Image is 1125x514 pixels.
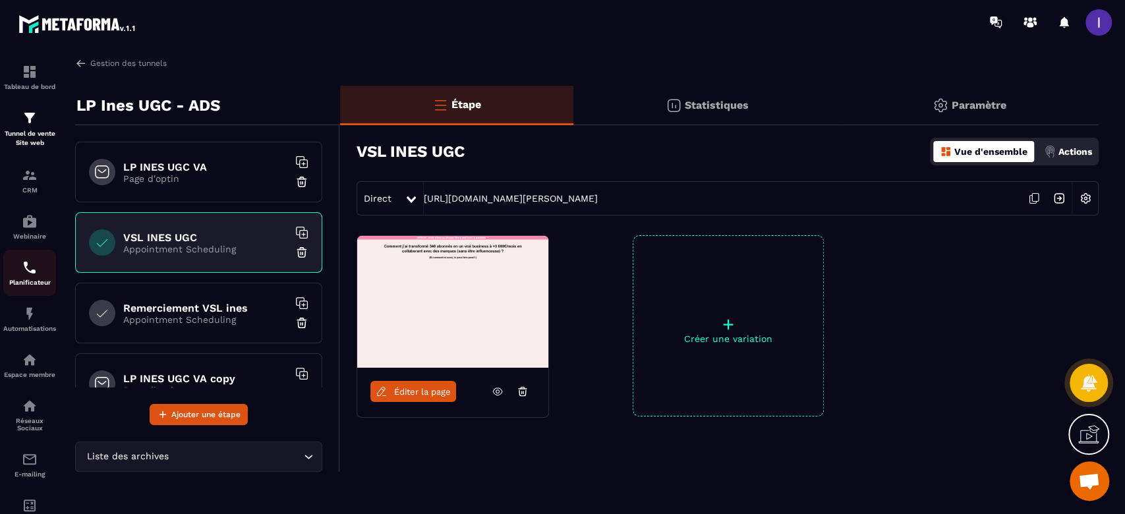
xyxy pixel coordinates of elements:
[123,231,288,244] h6: VSL INES UGC
[84,449,171,464] span: Liste des archives
[123,314,288,325] p: Appointment Scheduling
[1058,146,1092,157] p: Actions
[3,204,56,250] a: automationsautomationsWebinaire
[150,404,248,425] button: Ajouter une étape
[18,12,137,36] img: logo
[633,315,823,333] p: +
[357,236,548,368] img: image
[954,146,1027,157] p: Vue d'ensemble
[123,302,288,314] h6: Remerciement VSL ines
[3,186,56,194] p: CRM
[3,279,56,286] p: Planificateur
[633,333,823,344] p: Créer une variation
[295,387,308,400] img: trash
[1073,186,1098,211] img: setting-w.858f3a88.svg
[952,99,1006,111] p: Paramètre
[22,398,38,414] img: social-network
[940,146,952,157] img: dashboard-orange.40269519.svg
[1070,461,1109,501] div: Ouvrir le chat
[171,449,301,464] input: Search for option
[22,260,38,275] img: scheduler
[3,157,56,204] a: formationformationCRM
[22,110,38,126] img: formation
[123,173,288,184] p: Page d'optin
[3,371,56,378] p: Espace membre
[76,92,220,119] p: LP Ines UGC - ADS
[22,64,38,80] img: formation
[3,296,56,342] a: automationsautomationsAutomatisations
[424,193,598,204] a: [URL][DOMAIN_NAME][PERSON_NAME]
[3,471,56,478] p: E-mailing
[123,385,288,395] p: Page d'optin
[3,100,56,157] a: formationformationTunnel de vente Site web
[22,306,38,322] img: automations
[22,451,38,467] img: email
[3,388,56,442] a: social-networksocial-networkRéseaux Sociaux
[666,98,681,113] img: stats.20deebd0.svg
[295,316,308,329] img: trash
[394,387,451,397] span: Éditer la page
[3,442,56,488] a: emailemailE-mailing
[22,167,38,183] img: formation
[171,408,241,421] span: Ajouter une étape
[933,98,948,113] img: setting-gr.5f69749f.svg
[3,417,56,432] p: Réseaux Sociaux
[364,193,391,204] span: Direct
[75,57,87,69] img: arrow
[3,233,56,240] p: Webinaire
[295,246,308,259] img: trash
[22,352,38,368] img: automations
[123,244,288,254] p: Appointment Scheduling
[451,98,481,111] p: Étape
[370,381,456,402] a: Éditer la page
[22,498,38,513] img: accountant
[432,97,448,113] img: bars-o.4a397970.svg
[3,83,56,90] p: Tableau de bord
[3,250,56,296] a: schedulerschedulerPlanificateur
[3,54,56,100] a: formationformationTableau de bord
[75,57,167,69] a: Gestion des tunnels
[22,214,38,229] img: automations
[75,442,322,472] div: Search for option
[3,129,56,148] p: Tunnel de vente Site web
[3,325,56,332] p: Automatisations
[1047,186,1072,211] img: arrow-next.bcc2205e.svg
[357,142,465,161] h3: VSL INES UGC
[1044,146,1056,157] img: actions.d6e523a2.png
[3,342,56,388] a: automationsautomationsEspace membre
[123,372,288,385] h6: LP INES UGC VA copy
[685,99,749,111] p: Statistiques
[123,161,288,173] h6: LP INES UGC VA
[295,175,308,188] img: trash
